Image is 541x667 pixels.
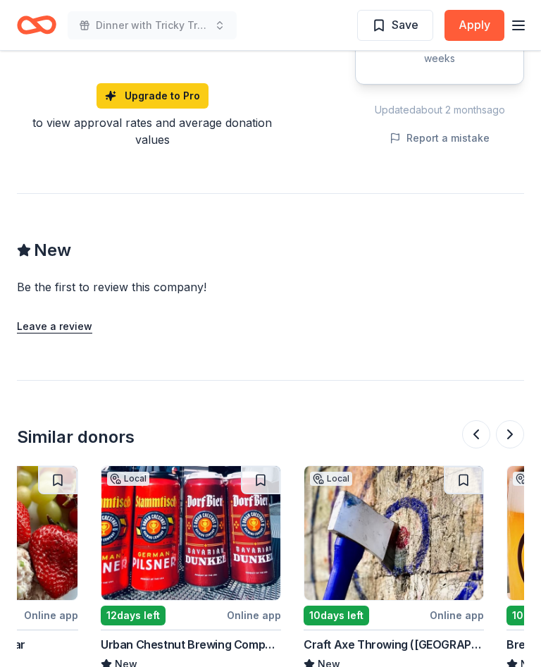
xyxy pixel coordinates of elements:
div: Craft Axe Throwing ([GEOGRAPHIC_DATA]) [304,636,484,653]
button: Apply [444,10,504,41]
span: Save [392,16,418,34]
div: to view approval rates and average donation values [17,114,287,148]
div: Similar donors [17,426,135,448]
a: Upgrade to Pro [97,83,209,109]
span: Dinner with Tricky Tray and Live Entertainment . Featuring cuisine from local restaurants. [96,17,209,34]
button: Report a mistake [390,130,490,147]
div: Updated about 2 months ago [355,102,524,118]
div: 10 days left [304,606,369,625]
button: Dinner with Tricky Tray and Live Entertainment . Featuring cuisine from local restaurants. [68,11,237,39]
div: Online app [24,606,78,624]
img: Image for Urban Chestnut Brewing Company [101,466,280,600]
button: Leave a review [17,318,92,335]
img: Image for Craft Axe Throwing (Springfield) [304,466,483,600]
div: 12 days left [101,606,166,625]
button: Save [357,10,433,41]
span: New [34,239,71,262]
div: Local [107,472,149,486]
div: Be the first to review this company! [17,279,378,295]
div: Urban Chestnut Brewing Company [101,636,281,653]
div: Local [310,472,352,486]
div: Online app [430,606,484,624]
div: Online app [227,606,281,624]
a: Home [17,8,56,42]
